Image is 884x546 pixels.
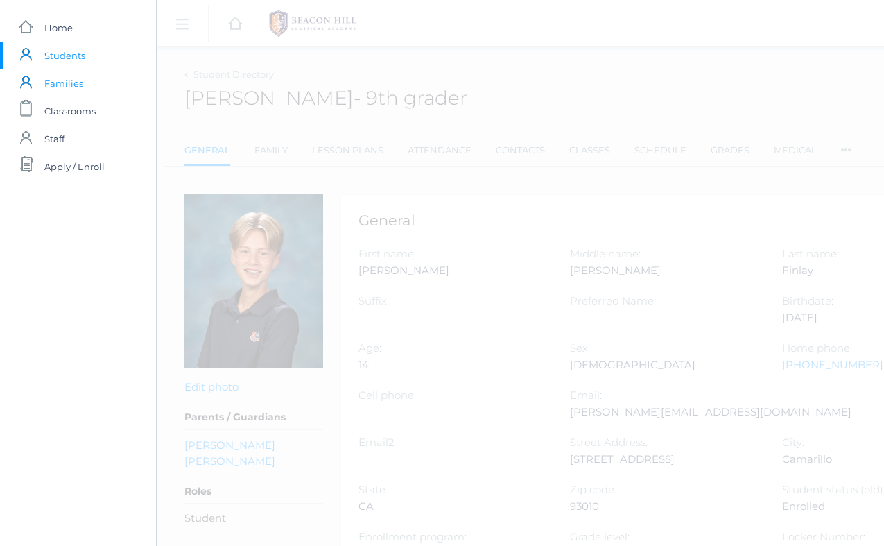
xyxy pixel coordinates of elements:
span: Families [44,69,83,97]
span: Staff [44,125,64,153]
span: Home [44,14,73,42]
span: Students [44,42,85,69]
span: Apply / Enroll [44,153,105,180]
span: Classrooms [44,97,96,125]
